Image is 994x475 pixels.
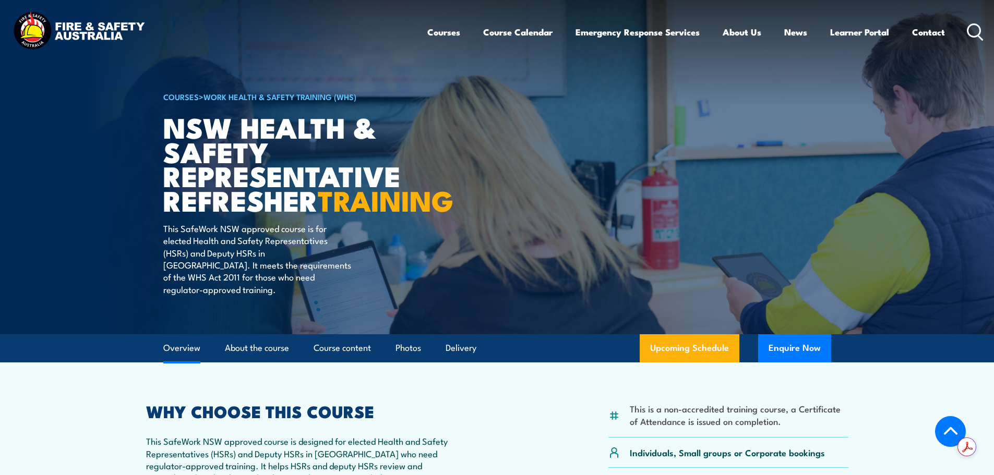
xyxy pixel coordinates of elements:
strong: TRAINING [318,178,453,221]
a: Overview [163,334,200,362]
a: Course content [314,334,371,362]
a: Learner Portal [830,18,889,46]
button: Enquire Now [758,334,831,362]
a: Emergency Response Services [576,18,700,46]
a: About the course [225,334,289,362]
li: This is a non-accredited training course, a Certificate of Attendance is issued on completion. [630,403,848,427]
h1: NSW Health & Safety Representative Refresher [163,115,421,212]
p: This SafeWork NSW approved course is for elected Health and Safety Representatives (HSRs) and Dep... [163,222,354,295]
a: Photos [396,334,421,362]
a: COURSES [163,91,199,102]
a: Courses [427,18,460,46]
h2: WHY CHOOSE THIS COURSE [146,404,451,418]
a: Contact [912,18,945,46]
a: News [784,18,807,46]
a: About Us [723,18,761,46]
h6: > [163,90,421,103]
a: Work Health & Safety Training (WHS) [203,91,356,102]
a: Upcoming Schedule [640,334,739,362]
a: Delivery [446,334,476,362]
p: Individuals, Small groups or Corporate bookings [630,446,825,458]
a: Course Calendar [483,18,553,46]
